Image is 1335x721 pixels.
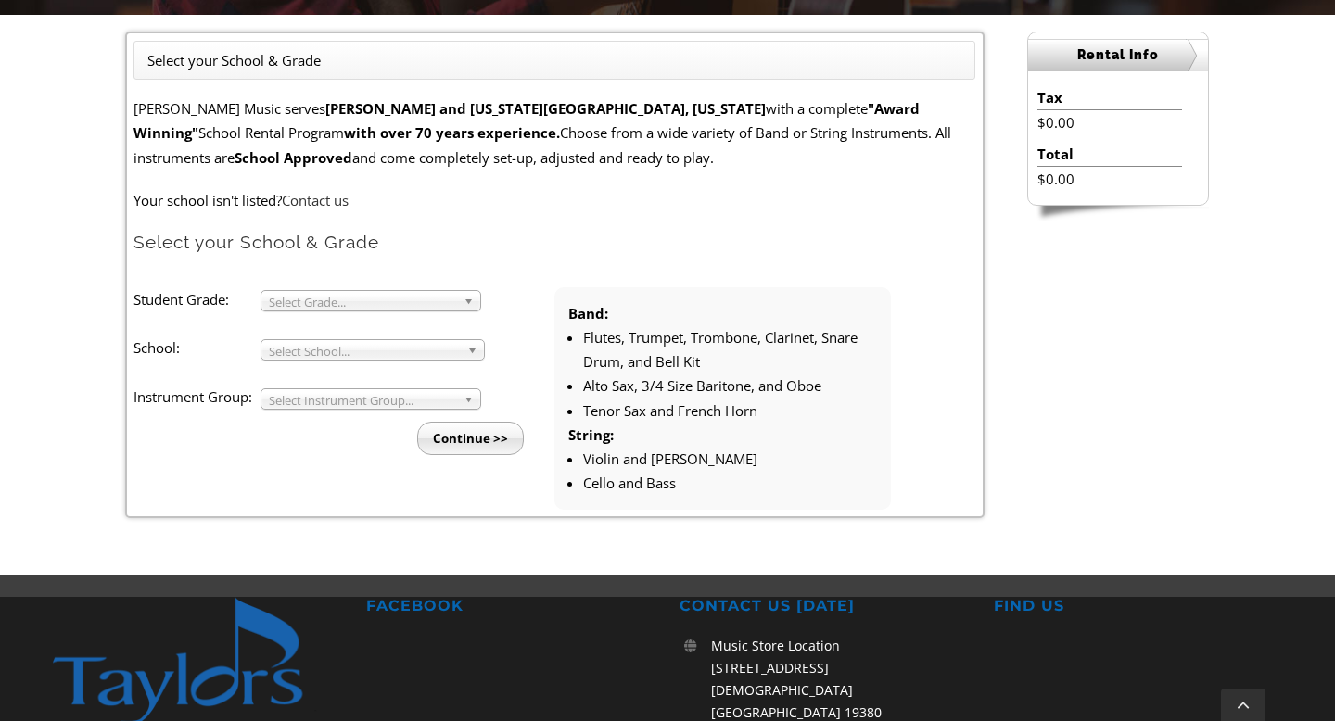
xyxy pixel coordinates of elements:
label: School: [133,335,260,360]
li: Tax [1037,85,1181,110]
strong: with over 70 years experience. [344,123,560,142]
strong: Band: [568,304,608,323]
strong: String: [568,425,614,444]
h2: Rental Info [1028,39,1208,71]
strong: School Approved [235,148,352,167]
p: Your school isn't listed? [133,188,975,212]
li: $0.00 [1037,110,1181,134]
img: sidebar-footer.png [1027,206,1209,222]
input: Continue >> [417,422,524,455]
p: [PERSON_NAME] Music serves with a complete School Rental Program Choose from a wide variety of Ba... [133,96,975,170]
h2: FIND US [994,597,1283,616]
li: Select your School & Grade [147,48,321,72]
span: Select Instrument Group... [269,389,456,411]
h2: Select your School & Grade [133,231,975,254]
li: $0.00 [1037,167,1181,191]
h2: CONTACT US [DATE] [680,597,969,616]
li: Alto Sax, 3/4 Size Baritone, and Oboe [583,373,877,398]
label: Instrument Group: [133,385,260,409]
span: Select Grade... [269,291,456,313]
a: Contact us [282,191,349,209]
li: Flutes, Trumpet, Trombone, Clarinet, Snare Drum, and Bell Kit [583,325,877,374]
strong: [PERSON_NAME] and [US_STATE][GEOGRAPHIC_DATA], [US_STATE] [325,99,766,118]
li: Total [1037,142,1181,167]
li: Cello and Bass [583,471,877,495]
span: Select School... [269,340,460,362]
li: Tenor Sax and French Horn [583,398,877,423]
h2: FACEBOOK [366,597,655,616]
li: Violin and [PERSON_NAME] [583,447,877,471]
label: Student Grade: [133,287,260,311]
